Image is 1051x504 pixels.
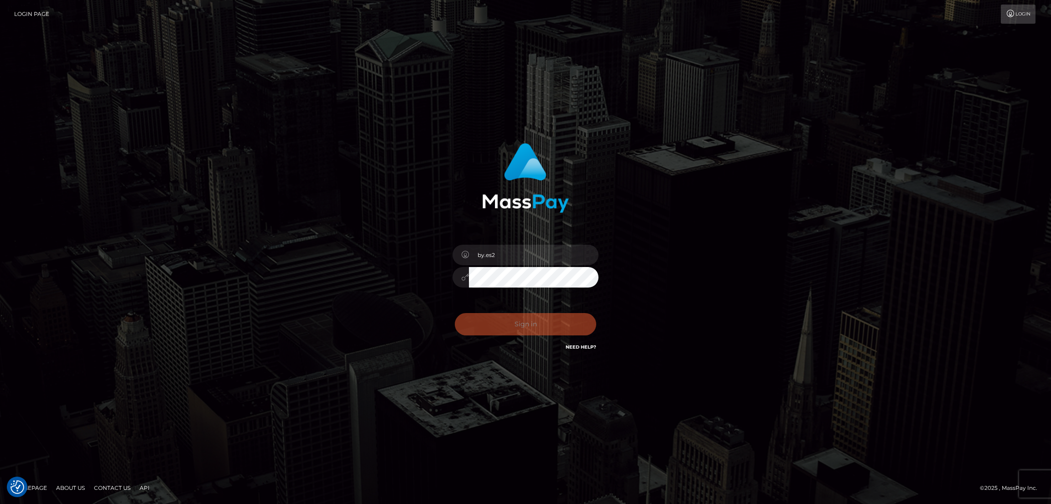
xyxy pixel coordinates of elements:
button: Consent Preferences [10,480,24,494]
a: Login Page [14,5,49,24]
input: Username... [469,245,598,265]
a: Homepage [10,481,51,495]
a: Login [1001,5,1035,24]
img: MassPay Login [482,143,569,213]
a: Contact Us [90,481,134,495]
img: Revisit consent button [10,480,24,494]
a: About Us [52,481,88,495]
div: © 2025 , MassPay Inc. [980,483,1044,493]
a: API [136,481,153,495]
a: Need Help? [566,344,596,350]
